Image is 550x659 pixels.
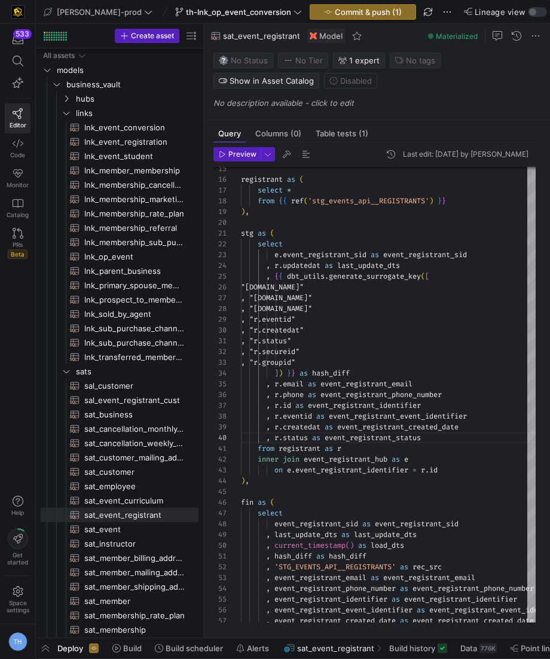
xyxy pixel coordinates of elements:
span: th-lnk_op_event_conversion [186,7,291,17]
span: , [245,207,249,216]
a: sat_member​​​​​​​​​​ [41,594,198,608]
span: email [283,379,304,389]
a: lnk_sub_purchase_channel_weekly_forecast​​​​​​​​​​ [41,335,198,350]
div: 21 [213,228,227,239]
button: [PERSON_NAME]-prod [41,4,155,20]
button: Create asset [115,29,179,43]
div: Press SPACE to select this row. [41,292,198,307]
span: Help [10,509,25,516]
a: sat_cancellation_monthly_forecast​​​​​​​​​​ [41,422,198,436]
span: lnk_primary_spouse_member_grouping​​​​​​​​​​ [84,279,185,292]
span: models [57,63,197,77]
div: 16 [213,174,227,185]
span: lnk_membership_sub_purchase_channel​​​​​​​​​​ [84,236,185,249]
span: , [266,422,270,432]
div: All assets [43,51,75,60]
button: Getstarted [5,524,30,570]
span: lnk_member_membership​​​​​​​​​​ [84,164,185,178]
span: lnk_event_student​​​​​​​​​​ [84,150,185,163]
span: ) [241,207,245,216]
span: . [279,261,283,270]
span: Build [123,643,142,653]
span: lnk_membership_referral​​​​​​​​​​ [84,221,185,235]
button: th-lnk_op_event_conversion [172,4,305,20]
span: as [295,401,304,410]
span: sat_customer​​​​​​​​​​ [84,465,185,479]
span: sat_event​​​​​​​​​​ [84,523,185,536]
button: Show in Asset Catalog [213,73,319,89]
div: Press SPACE to select this row. [41,422,198,436]
div: 30 [213,325,227,335]
span: Materialized [436,32,478,41]
span: Table tests [316,130,368,138]
span: r [274,411,279,421]
span: sat_instructor​​​​​​​​​​ [84,537,185,551]
span: lnk_membership_marketing​​​​​​​​​​ [84,193,185,206]
button: No statusNo Status [213,53,273,68]
span: lnk_sub_purchase_channel_monthly_forecast​​​​​​​​​​ [84,322,185,335]
span: sat_membership​​​​​​​​​​ [84,623,185,637]
span: as [312,433,320,443]
span: { [279,196,283,206]
span: sat_member_billing_address​​​​​​​​​​ [84,551,185,565]
span: as [392,454,400,464]
div: 28 [213,303,227,314]
div: 23 [213,249,227,260]
div: Press SPACE to select this row. [41,335,198,350]
span: sat_cancellation_weekly_forecast​​​​​​​​​​ [84,437,185,450]
span: { [274,271,279,281]
button: 1 expert [333,53,385,68]
span: Editor [10,121,26,129]
span: ] [274,368,279,378]
span: sal_customer​​​​​​​​​​ [84,379,185,393]
div: Press SPACE to select this row. [41,206,198,221]
div: 24 [213,260,227,271]
a: lnk_op_event​​​​​​​​​​ [41,249,198,264]
span: event_registrant_sid [383,250,467,260]
span: Data [460,643,477,653]
div: Press SPACE to select this row. [41,77,198,91]
div: Press SPACE to select this row. [41,278,198,292]
span: . [279,411,283,421]
a: sat_business​​​​​​​​​​ [41,407,198,422]
a: sat_cancellation_weekly_forecast​​​​​​​​​​ [41,436,198,450]
span: ( [300,175,304,184]
span: e [274,250,279,260]
span: (1) [359,130,368,138]
span: sat_event_registrant​​​​​​​​​​ [84,508,185,522]
div: 18 [213,196,227,206]
img: No status [219,56,228,65]
span: as [316,411,325,421]
span: as [325,422,333,432]
div: 22 [213,239,227,249]
div: Press SPACE to select this row. [41,149,198,163]
span: , [266,261,270,270]
a: sal_customer​​​​​​​​​​ [41,379,198,393]
div: 41 [213,443,227,454]
span: , [266,390,270,399]
a: sat_member_mailing_address​​​​​​​​​​ [41,565,198,579]
img: No tier [283,56,293,65]
span: sat_membership_rate_plan​​​​​​​​​​ [84,609,185,623]
span: Space settings [7,599,29,614]
span: as [325,444,333,453]
span: event_registrant_event_identifier [329,411,467,421]
span: r [274,422,279,432]
span: [PERSON_NAME]-prod [57,7,142,17]
a: PRsBeta [5,223,30,264]
span: Catalog [7,211,29,218]
a: lnk_prospect_to_member_conversion​​​​​​​​​​ [41,292,198,307]
span: lnk_prospect_to_member_conversion​​​​​​​​​​ [84,293,185,307]
span: lnk_sub_purchase_channel_weekly_forecast​​​​​​​​​​ [84,336,185,350]
div: 20 [213,217,227,228]
button: No tags [390,53,441,68]
span: join [283,454,300,464]
div: 34 [213,368,227,379]
button: TH [5,629,30,654]
button: Build history [384,638,453,658]
img: https://storage.googleapis.com/y42-prod-data-exchange/images/uAsz27BndGEK0hZWDFeOjoxA7jCwgK9jE472... [12,6,24,18]
button: Commit & push (1) [310,4,416,20]
span: as [308,379,316,389]
a: Editor [5,103,30,133]
span: , "r.groupid" [241,358,295,367]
